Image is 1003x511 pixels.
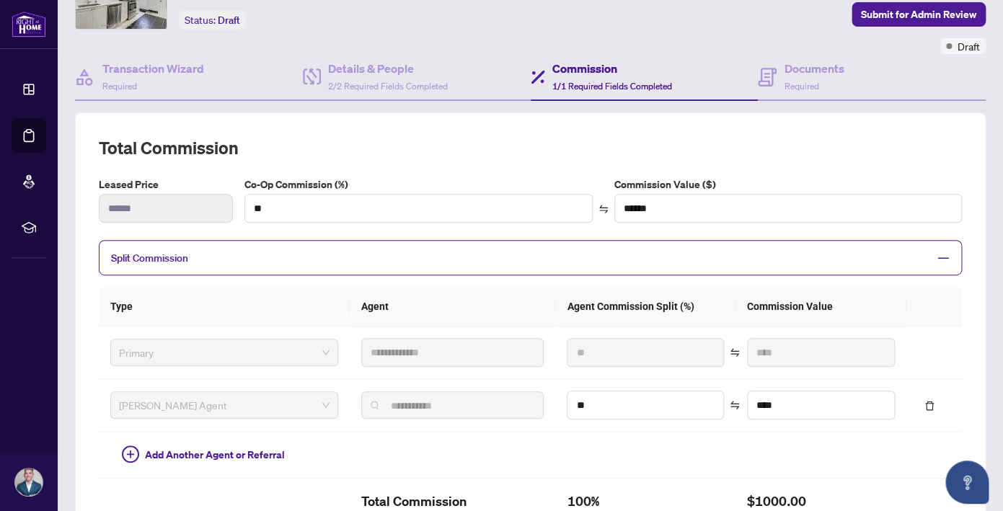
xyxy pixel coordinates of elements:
[937,252,950,265] span: minus
[924,401,934,411] span: delete
[784,81,818,92] span: Required
[328,81,448,92] span: 2/2 Required Fields Completed
[614,177,962,192] label: Commission Value ($)
[102,81,137,92] span: Required
[852,2,986,27] button: Submit for Admin Review
[784,60,844,77] h4: Documents
[12,11,46,37] img: logo
[730,400,740,410] span: swap
[958,38,980,54] span: Draft
[328,60,448,77] h4: Details & People
[111,252,188,265] span: Split Commission
[371,401,379,409] img: search_icon
[119,342,330,363] span: Primary
[218,14,240,27] span: Draft
[110,443,296,466] button: Add Another Agent or Referral
[122,445,139,463] span: plus-circle
[350,287,555,326] th: Agent
[735,287,906,326] th: Commission Value
[555,287,735,326] th: Agent Commission Split (%)
[102,60,204,77] h4: Transaction Wizard
[99,240,962,275] div: Split Commission
[244,177,592,192] label: Co-Op Commission (%)
[598,204,609,214] span: swap
[552,60,672,77] h4: Commission
[730,347,740,357] span: swap
[552,81,672,92] span: 1/1 Required Fields Completed
[179,10,246,30] div: Status:
[15,468,43,496] img: Profile Icon
[861,3,976,26] span: Submit for Admin Review
[145,447,285,463] span: Add Another Agent or Referral
[99,177,233,192] label: Leased Price
[945,461,989,504] button: Open asap
[99,136,962,159] h2: Total Commission
[99,287,350,326] th: Type
[119,394,330,416] span: RAHR Agent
